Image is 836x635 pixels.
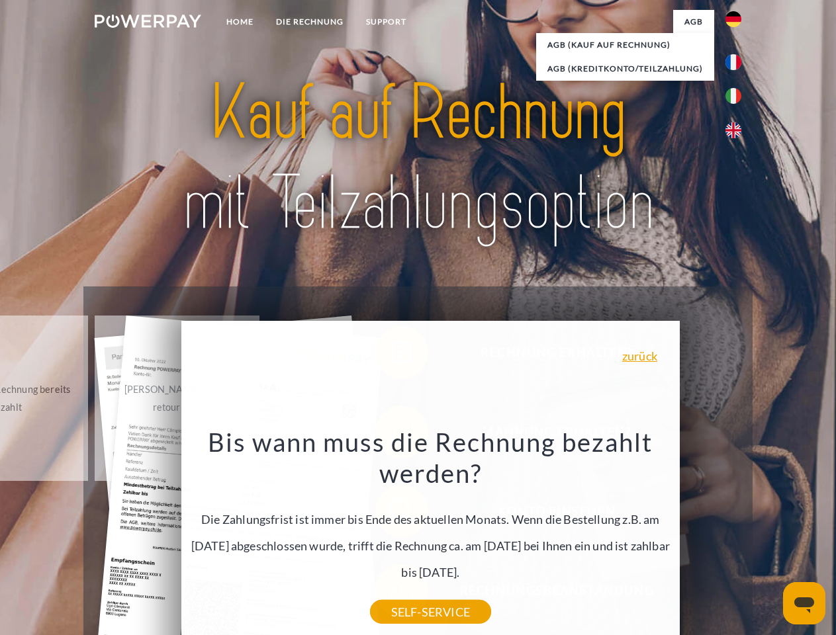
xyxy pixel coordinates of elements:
[725,54,741,70] img: fr
[370,600,491,624] a: SELF-SERVICE
[725,88,741,104] img: it
[536,33,714,57] a: AGB (Kauf auf Rechnung)
[725,122,741,138] img: en
[215,10,265,34] a: Home
[95,15,201,28] img: logo-powerpay-white.svg
[126,63,710,253] img: title-powerpay_de.svg
[189,426,672,489] h3: Bis wann muss die Rechnung bezahlt werden?
[355,10,418,34] a: SUPPORT
[189,426,672,612] div: Die Zahlungsfrist ist immer bis Ende des aktuellen Monats. Wenn die Bestellung z.B. am [DATE] abg...
[103,380,252,416] div: [PERSON_NAME] wurde retourniert
[622,350,657,362] a: zurück
[536,57,714,81] a: AGB (Kreditkonto/Teilzahlung)
[725,11,741,27] img: de
[673,10,714,34] a: agb
[265,10,355,34] a: DIE RECHNUNG
[783,582,825,624] iframe: Schaltfläche zum Öffnen des Messaging-Fensters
